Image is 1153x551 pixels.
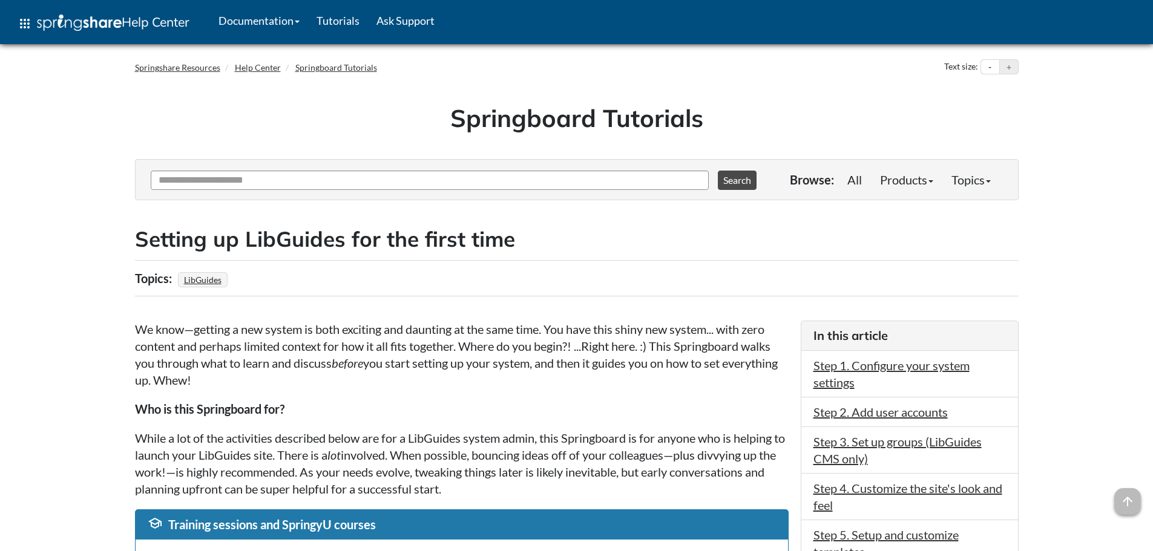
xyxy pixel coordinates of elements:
button: Search [718,171,757,190]
h2: Setting up LibGuides for the first time [135,224,1019,254]
div: Topics: [135,267,175,290]
p: While a lot of the activities described below are for a LibGuides system admin, this Springboard ... [135,429,789,497]
p: Browse: [790,171,834,188]
span: Training sessions and SpringyU courses [168,517,376,532]
a: Step 4. Customize the site's look and feel [813,481,1002,512]
h1: Springboard Tutorials [144,101,1010,135]
a: LibGuides [182,271,223,289]
em: lot [327,448,341,462]
span: apps [18,16,32,31]
a: Products [871,168,942,192]
a: Step 3. Set up groups (LibGuides CMS only) [813,434,982,466]
button: Decrease text size [981,60,999,74]
a: Help Center [235,62,281,73]
h3: In this article [813,327,1006,344]
a: Topics [942,168,1000,192]
a: arrow_upward [1114,489,1141,504]
button: Increase text size [1000,60,1018,74]
strong: Who is this Springboard for? [135,402,284,416]
a: Documentation [210,5,308,36]
a: All [838,168,871,192]
a: Step 2. Add user accounts [813,405,948,419]
span: school [148,516,162,530]
a: Ask Support [368,5,443,36]
span: Help Center [122,14,189,30]
p: We know—getting a new system is both exciting and daunting at the same time. You have this shiny ... [135,321,789,388]
a: apps Help Center [9,5,198,42]
a: Tutorials [308,5,368,36]
a: Springshare Resources [135,62,220,73]
a: Springboard Tutorials [295,62,377,73]
em: before [332,356,363,370]
img: Springshare [37,15,122,31]
span: arrow_upward [1114,488,1141,515]
div: Text size: [942,59,981,75]
a: Step 1. Configure your system settings [813,358,970,390]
